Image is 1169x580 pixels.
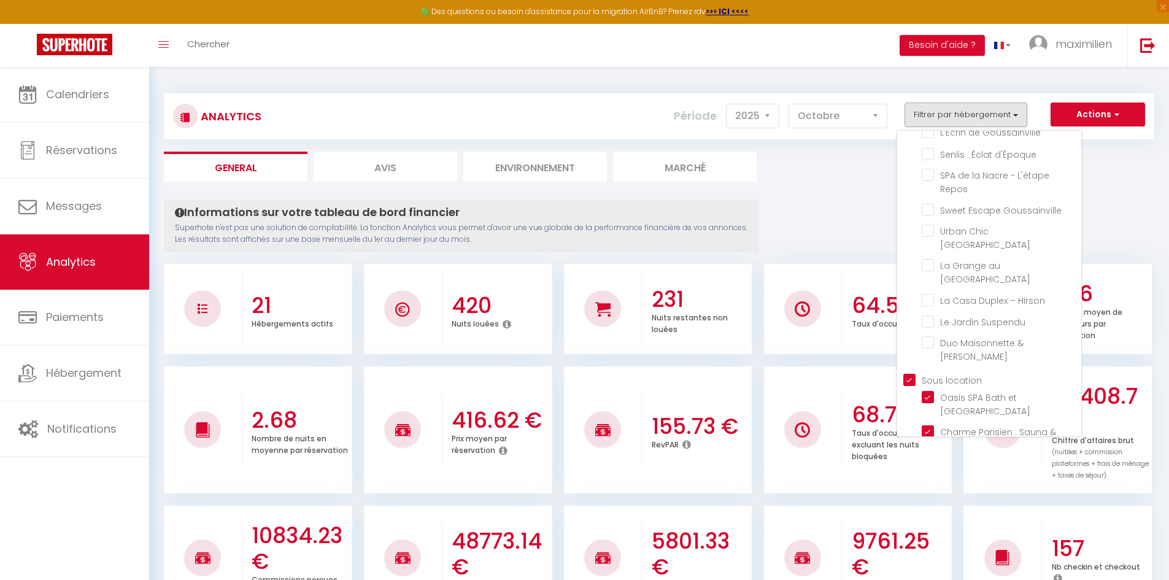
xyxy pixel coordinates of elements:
p: Taux d'occupation en excluant les nuits bloquées [852,425,934,462]
h3: 65408.7 € [1052,384,1149,435]
li: Marché [613,152,757,182]
h3: 420 [452,293,549,319]
span: Notifications [47,421,117,436]
p: Chiffre d'affaires brut [1052,433,1149,481]
p: Hébergements actifs [252,316,333,329]
span: La Casa Duplex – Hirson [940,295,1045,307]
h3: 64.52 % [852,293,949,319]
span: Paiements [46,309,104,325]
p: Prix moyen par réservation [452,431,507,455]
span: (nuitées + commission plateformes + frais de ménage + taxes de séjour) [1052,447,1149,480]
a: >>> ICI <<<< [706,6,749,17]
h3: 9761.25 € [852,528,949,580]
button: Filtrer par hébergement [905,102,1027,127]
img: ... [1029,35,1047,53]
h3: 10834.23 € [252,523,349,574]
h3: 68.74 % [852,402,949,428]
li: General [164,152,307,182]
span: Réservations [46,142,117,158]
h3: 21 [252,293,349,319]
li: Avis [314,152,457,182]
h3: 48773.14 € [452,528,549,580]
span: SPA de la Nacre - L'étape Repos [940,169,1049,195]
h3: 4.16 [1052,281,1149,307]
img: NO IMAGE [795,422,810,438]
span: La Grange au [GEOGRAPHIC_DATA] [940,260,1030,285]
p: RevPAR [652,437,679,450]
span: maximilien [1055,36,1112,52]
label: Période [674,102,717,130]
h3: 416.62 € [452,408,549,433]
h3: 2.68 [252,408,349,433]
a: Chercher [178,24,239,67]
span: Analytics [46,254,96,269]
p: Superhote n'est pas une solution de comptabilité. La fonction Analytics vous permet d'avoir une v... [175,222,747,246]
h3: 155.73 € [652,414,749,439]
span: Senlis : Éclat d'Époque [940,149,1036,161]
a: ... maximilien [1020,24,1127,67]
span: Chercher [187,37,230,50]
p: Nombre moyen de voyageurs par réservation [1052,304,1122,341]
button: Actions [1051,102,1145,127]
img: logout [1140,37,1155,53]
h4: Informations sur votre tableau de bord financier [175,206,747,219]
p: Nb checkin et checkout [1052,559,1140,572]
span: Hébergement [46,365,122,381]
p: Nombre de nuits en moyenne par réservation [252,431,348,455]
p: Taux d'occupation [852,316,922,329]
h3: Analytics [198,102,261,130]
span: Urban Chic [GEOGRAPHIC_DATA] [940,225,1030,251]
img: Super Booking [37,34,112,55]
span: Calendriers [46,87,109,102]
button: Besoin d'aide ? [900,35,985,56]
img: NO IMAGE [198,304,207,314]
h3: 5801.33 € [652,528,749,580]
h3: 157 [1052,536,1149,562]
span: Messages [46,198,102,214]
p: Nuits louées [452,316,499,329]
h3: 231 [652,287,749,312]
span: Oasis SPA Bath et [GEOGRAPHIC_DATA] [940,392,1030,417]
span: Duo Maisonnette & [PERSON_NAME] [940,337,1024,363]
li: Environnement [463,152,607,182]
p: Nuits restantes non louées [652,310,728,334]
span: Sweet Escape Goussainville [940,204,1062,217]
